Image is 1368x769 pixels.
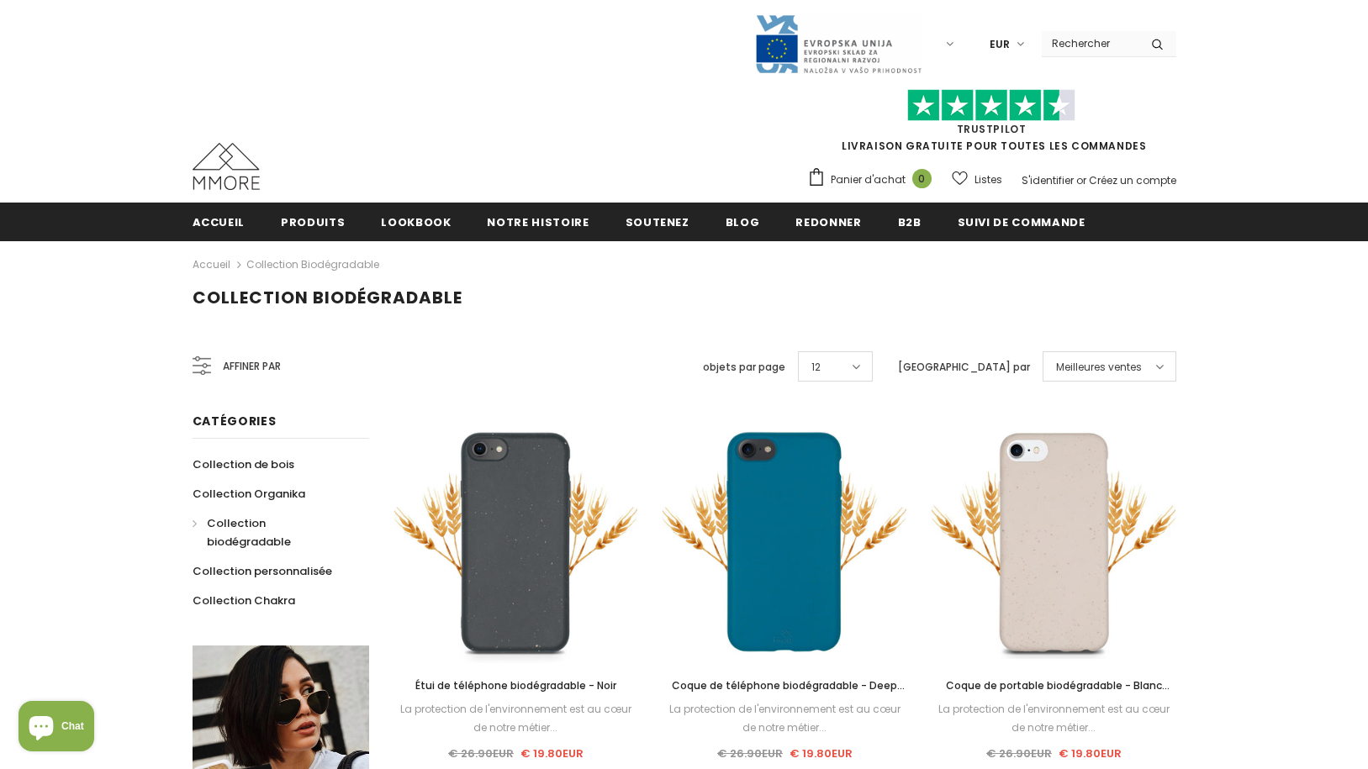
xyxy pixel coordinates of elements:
span: Collection Organika [193,486,305,502]
a: Collection personnalisée [193,556,332,586]
span: Collection biodégradable [193,286,462,309]
a: Redonner [795,203,861,240]
span: Produits [281,214,345,230]
span: B2B [898,214,922,230]
span: Redonner [795,214,861,230]
span: Blog [726,214,760,230]
span: € 26.90EUR [448,745,514,761]
span: € 19.80EUR [790,745,853,761]
a: Créez un compte [1089,173,1176,187]
div: La protection de l'environnement est au cœur de notre métier... [394,700,638,737]
span: € 26.90EUR [986,745,1052,761]
label: objets par page [703,359,785,376]
span: Panier d'achat [831,171,906,188]
a: Collection biodégradable [246,257,379,271]
a: Coque de téléphone biodégradable - Deep Sea Blue [663,677,906,695]
a: S'identifier [1022,173,1074,187]
span: Collection de bois [193,456,294,472]
label: [GEOGRAPHIC_DATA] par [898,359,1030,376]
span: Coque de portable biodégradable - Blanc naturel [946,678,1170,711]
a: Collection Organika [193,479,305,508]
a: Javni Razpis [754,36,922,50]
a: Listes [952,165,1002,194]
img: Cas MMORE [193,143,260,190]
span: 0 [912,169,932,188]
a: Panier d'achat 0 [807,167,940,192]
a: Accueil [193,203,246,240]
a: Étui de téléphone biodégradable - Noir [394,677,638,695]
a: B2B [898,203,922,240]
a: Collection Chakra [193,586,295,615]
span: LIVRAISON GRATUITE POUR TOUTES LES COMMANDES [807,97,1176,153]
div: La protection de l'environnement est au cœur de notre métier... [663,700,906,737]
span: Collection biodégradable [207,515,291,550]
a: Coque de portable biodégradable - Blanc naturel [932,677,1175,695]
span: Affiner par [223,357,281,376]
span: 12 [811,359,821,376]
span: Catégories [193,413,277,429]
span: € 19.80EUR [520,745,584,761]
a: Suivi de commande [958,203,1085,240]
a: Blog [726,203,760,240]
span: Listes [975,171,1002,188]
span: € 26.90EUR [717,745,783,761]
div: La protection de l'environnement est au cœur de notre métier... [932,700,1175,737]
span: € 19.80EUR [1059,745,1122,761]
span: Coque de téléphone biodégradable - Deep Sea Blue [672,678,905,711]
span: EUR [990,36,1010,53]
span: Collection personnalisée [193,563,332,579]
input: Search Site [1042,31,1138,55]
span: Notre histoire [487,214,589,230]
img: Faites confiance aux étoiles pilotes [907,89,1075,122]
a: TrustPilot [957,122,1027,136]
inbox-online-store-chat: Shopify online store chat [13,701,99,756]
span: Lookbook [381,214,451,230]
a: Accueil [193,255,230,275]
a: soutenez [626,203,689,240]
span: Étui de téléphone biodégradable - Noir [415,678,616,693]
span: or [1076,173,1086,187]
span: Suivi de commande [958,214,1085,230]
a: Notre histoire [487,203,589,240]
a: Produits [281,203,345,240]
img: Javni Razpis [754,13,922,75]
span: Accueil [193,214,246,230]
a: Lookbook [381,203,451,240]
a: Collection biodégradable [193,508,351,556]
span: soutenez [626,214,689,230]
span: Meilleures ventes [1056,359,1142,376]
a: Collection de bois [193,450,294,479]
span: Collection Chakra [193,593,295,608]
